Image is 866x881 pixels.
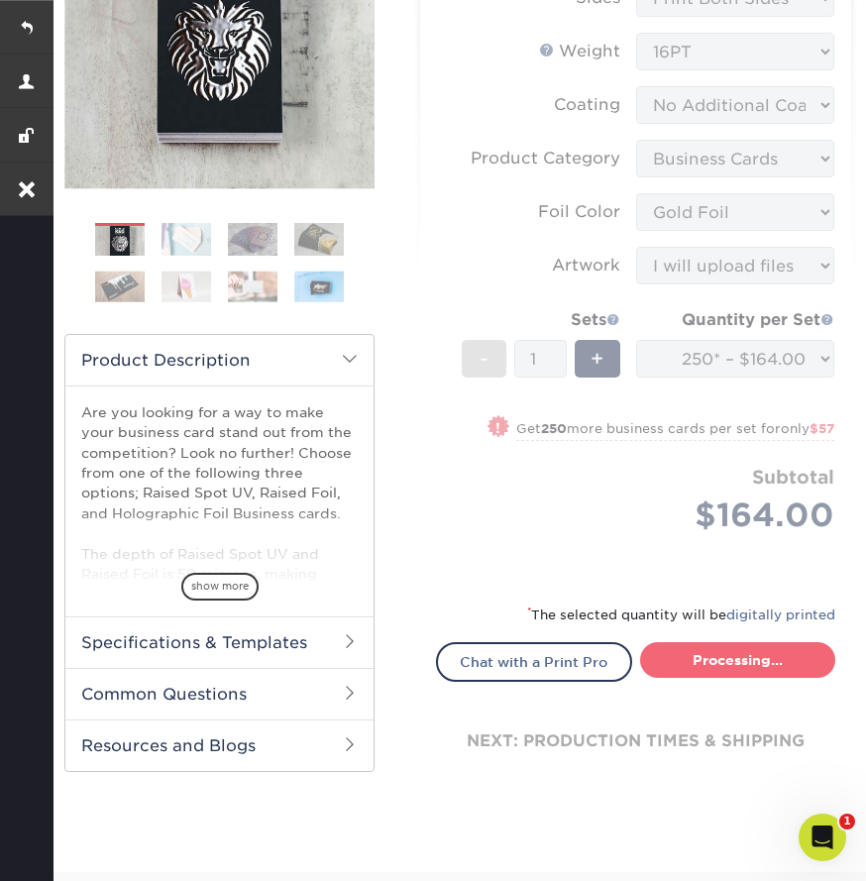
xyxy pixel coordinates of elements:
img: Business Cards 04 [294,222,344,257]
h2: Common Questions [65,668,374,719]
img: Business Cards 07 [228,272,277,302]
img: Business Cards 05 [95,272,145,302]
div: next: production times & shipping [436,682,835,801]
a: Processing... [640,642,835,678]
img: Business Cards 03 [228,222,277,257]
iframe: Intercom live chat [799,814,846,861]
img: Business Cards 02 [162,222,211,257]
span: show more [181,573,259,600]
img: Business Cards 08 [294,272,344,302]
a: Chat with a Print Pro [436,642,631,682]
a: digitally printed [726,607,835,622]
h2: Resources and Blogs [65,719,374,771]
span: 1 [839,814,855,829]
img: Business Cards 01 [95,216,145,266]
small: The selected quantity will be [527,607,835,622]
h2: Product Description [65,335,374,385]
h2: Specifications & Templates [65,616,374,668]
img: Business Cards 06 [162,272,211,302]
